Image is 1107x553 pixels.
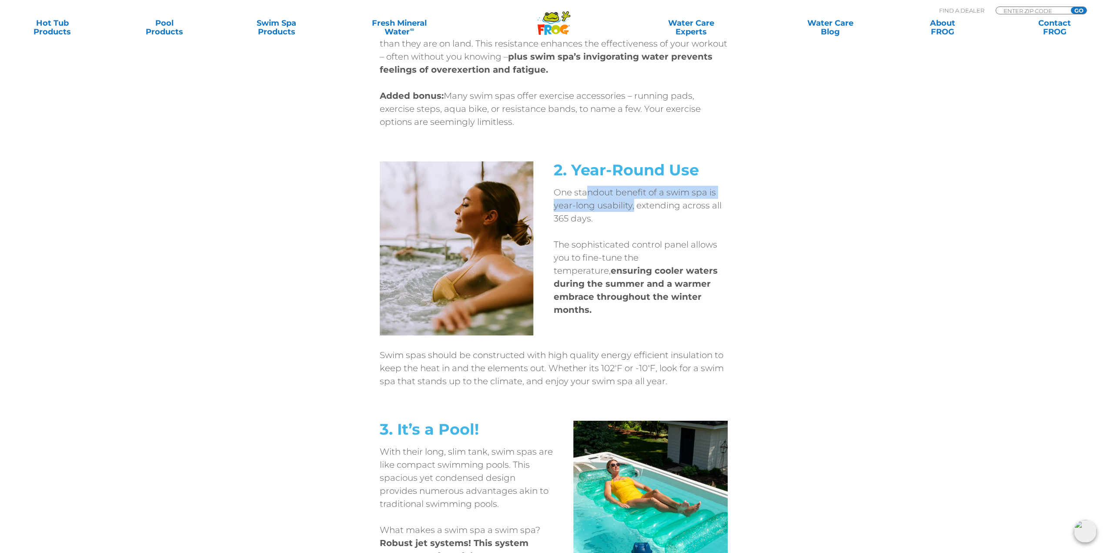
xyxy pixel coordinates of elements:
p: Swim spas should be constructed with high quality energy efficient insulation to keep the heat in... [380,349,728,388]
span: 2. Year-Round Use [554,161,699,179]
p: One standout benefit of a swim spa is year-long usability, extending across all 365 days. [554,186,728,225]
a: AboutFROG [899,19,986,36]
a: Water CareExperts [620,19,762,36]
strong: Added bonus: [380,90,444,101]
strong: ensuring cooler waters during the summer and a warmer embrace throughout the winter months. [554,265,718,315]
a: ContactFROG [1011,19,1098,36]
a: Fresh MineralWater∞ [345,19,454,36]
strong: plus swim spa’s invigorating water prevents feelings of overexertion and fatigue. [380,51,712,75]
img: Relaxing in Swim Spa [380,161,554,335]
input: GO [1071,7,1087,14]
input: Zip Code Form [1003,7,1061,14]
img: openIcon [1074,520,1097,543]
p: Find A Dealer [939,7,984,14]
sup: ◦ [615,362,617,370]
p: The sophisticated control panel allows you to fine-tune the temperature, [554,238,728,316]
p: Water also introduces resistance, causing your movements to be slightly slower than they are on l... [380,24,728,76]
p: Many swim spas offer exercise accessories – running pads, exercise steps, aqua bike, or resistanc... [380,89,728,128]
p: With their long, slim tank, swim spas are like compact swimming pools. This spacious yet condense... [380,445,554,510]
a: Water CareBlog [787,19,874,36]
span: 3. It’s a Pool! [380,420,479,439]
a: Swim SpaProducts [233,19,320,36]
a: PoolProducts [121,19,208,36]
sup: ∞ [410,26,414,33]
a: Hot TubProducts [9,19,96,36]
sup: ◦ [648,362,650,370]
